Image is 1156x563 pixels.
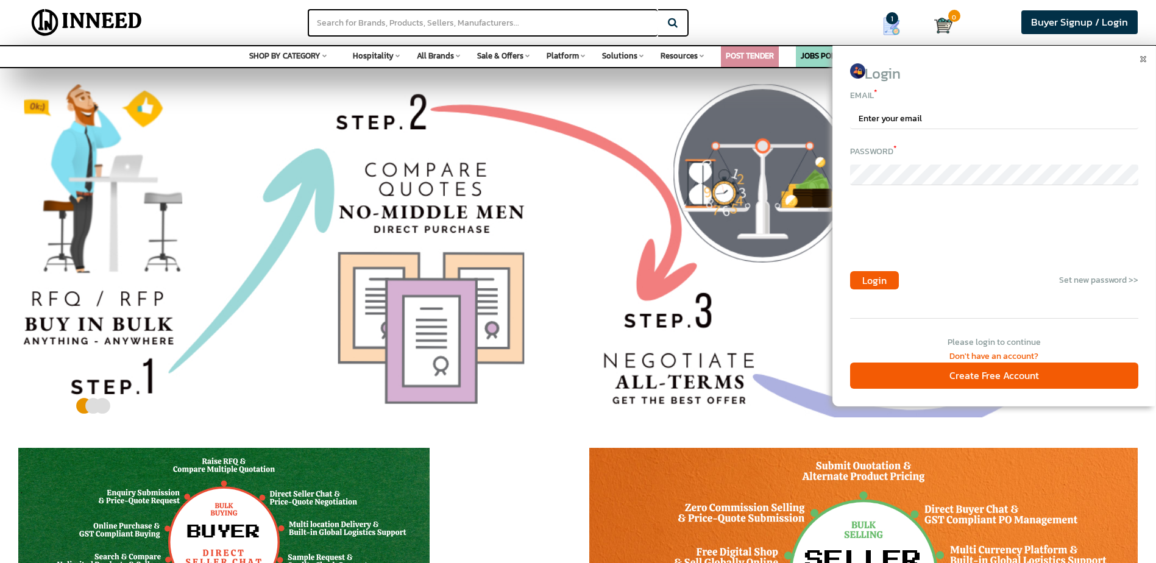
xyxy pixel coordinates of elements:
[882,17,901,35] img: Show My Quotes
[934,12,946,39] a: Cart 0
[249,50,321,62] span: SHOP BY CATEGORY
[75,400,84,406] button: 1
[850,87,1138,102] div: Email
[1021,10,1138,34] a: Buyer Signup / Login
[801,50,849,62] a: JOBS PORTAL
[84,400,93,406] button: 2
[850,143,1138,158] div: Password
[862,273,887,288] span: Login
[21,7,152,38] img: Inneed.Market
[886,12,898,24] span: 1
[726,50,774,62] a: POST TENDER
[850,271,899,289] button: Login
[850,63,865,79] img: login icon
[353,50,394,62] span: Hospitality
[477,50,523,62] span: Sale & Offers
[850,363,1138,389] div: Create Free Account
[850,336,1138,349] div: Please login to continue
[850,108,1138,129] input: Enter your email
[934,16,952,35] img: Cart
[602,50,637,62] span: Solutions
[865,63,901,84] span: Login
[547,50,579,62] span: Platform
[417,50,454,62] span: All Brands
[1059,274,1138,286] a: Set new password >>
[1031,15,1128,30] span: Buyer Signup / Login
[850,350,1138,363] div: Don't have an account?
[308,9,658,37] input: Search for Brands, Products, Sellers, Manufacturers...
[661,50,698,62] span: Resources
[859,12,934,40] a: my Quotes 1
[850,211,1035,259] iframe: reCAPTCHA
[93,400,102,406] button: 3
[1140,56,1146,62] img: close icon
[948,10,960,22] span: 0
